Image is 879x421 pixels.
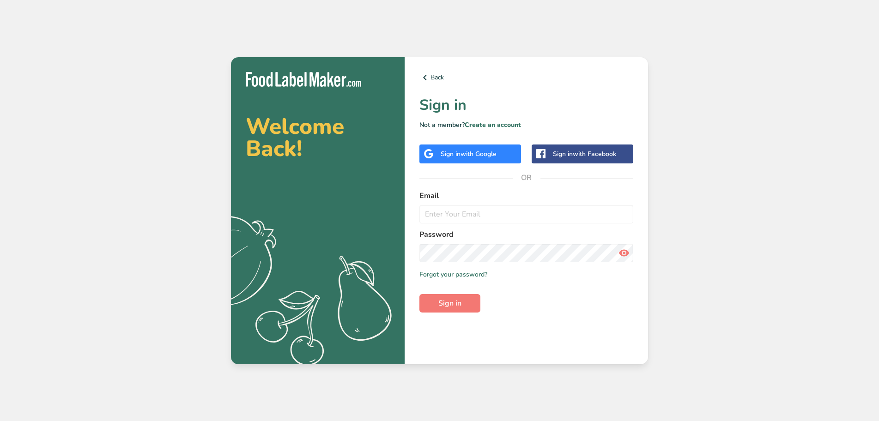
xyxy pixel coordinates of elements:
[419,190,633,201] label: Email
[419,229,633,240] label: Password
[246,72,361,87] img: Food Label Maker
[419,294,480,313] button: Sign in
[438,298,461,309] span: Sign in
[419,205,633,223] input: Enter Your Email
[513,164,540,192] span: OR
[553,149,616,159] div: Sign in
[246,115,390,160] h2: Welcome Back!
[573,150,616,158] span: with Facebook
[461,150,497,158] span: with Google
[419,120,633,130] p: Not a member?
[441,149,497,159] div: Sign in
[419,72,633,83] a: Back
[465,120,521,129] a: Create an account
[419,270,487,279] a: Forgot your password?
[419,94,633,116] h1: Sign in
